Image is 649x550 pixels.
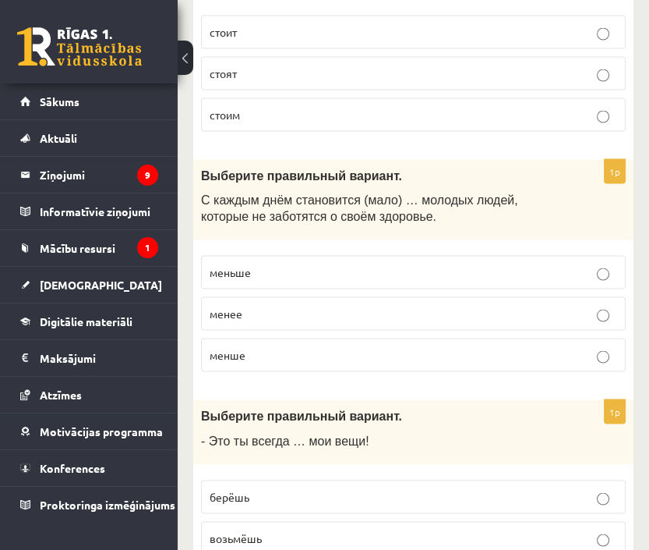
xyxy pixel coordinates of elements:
[597,493,609,506] input: берёшь
[40,278,162,292] span: [DEMOGRAPHIC_DATA]
[20,487,158,523] a: Proktoringa izmēģinājums
[40,241,115,255] span: Mācību resursi
[20,377,158,413] a: Atzīmes
[20,157,158,193] a: Ziņojumi9
[210,348,245,362] span: менше
[137,165,158,186] i: 9
[20,303,158,339] a: Digitālie materiāli
[40,498,175,512] span: Proktoringa izmēģinājums
[40,157,158,193] legend: Ziņojumi
[20,83,158,119] a: Sākums
[40,461,105,475] span: Konferences
[210,307,242,321] span: менее
[597,310,609,322] input: менее
[20,450,158,486] a: Konferences
[604,159,626,184] p: 1p
[201,169,402,183] span: Выберите правильный вариант.
[210,490,249,504] span: берёшь
[597,111,609,123] input: стоим
[210,531,262,545] span: возьмёшь
[201,193,518,223] span: С каждым днём становится (мало) … молодых людей, которые не заботятся о своём здоровье.
[210,25,237,39] span: стоит
[20,120,158,156] a: Aktuāli
[201,435,369,448] span: - Это ты всегда … мои вещи!
[597,28,609,41] input: стоит
[40,314,132,328] span: Digitālie materiāli
[201,410,402,423] span: Выберите правильный вариант.
[210,265,251,279] span: меньше
[604,399,626,424] p: 1p
[597,351,609,364] input: менше
[17,27,142,66] a: Rīgas 1. Tālmācības vidusskola
[597,268,609,281] input: меньше
[210,108,240,122] span: стоим
[40,131,77,145] span: Aktuāli
[597,534,609,547] input: возьмёшь
[40,193,158,229] legend: Informatīvie ziņojumi
[40,94,79,108] span: Sākums
[137,237,158,258] i: 1
[40,424,163,438] span: Motivācijas programma
[40,388,82,402] span: Atzīmes
[40,340,158,376] legend: Maksājumi
[20,193,158,229] a: Informatīvie ziņojumi1
[20,413,158,449] a: Motivācijas programma
[20,267,158,303] a: [DEMOGRAPHIC_DATA]
[20,230,158,266] a: Mācību resursi
[597,69,609,82] input: стоят
[210,66,237,80] span: стоят
[20,340,158,376] a: Maksājumi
